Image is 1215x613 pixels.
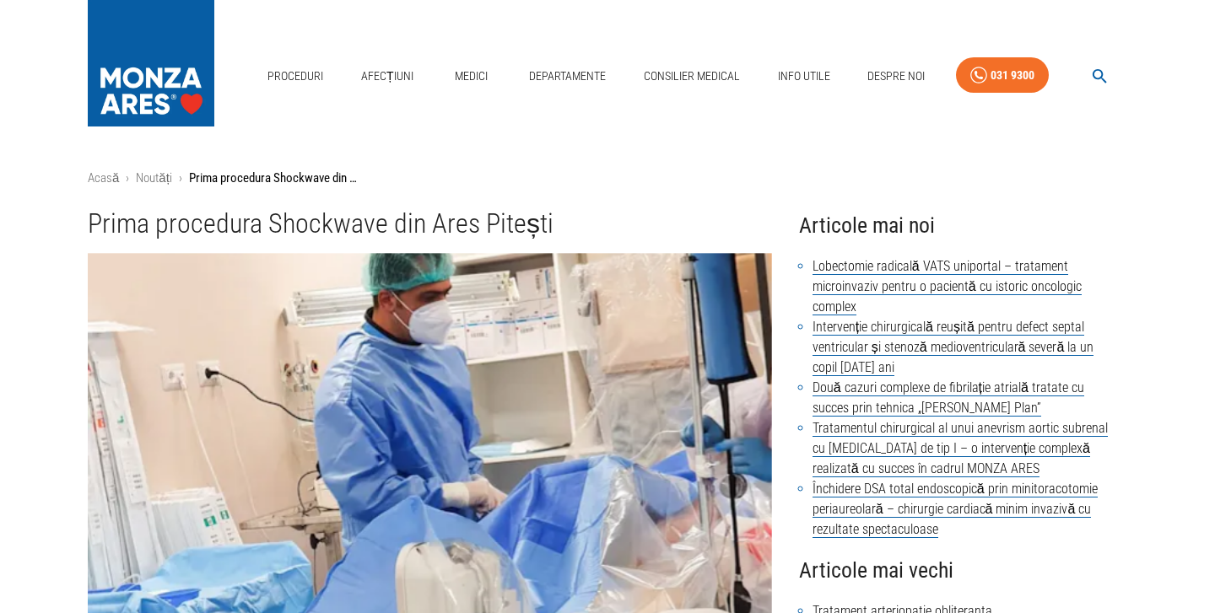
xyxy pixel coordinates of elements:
a: Intervenție chirurgicală reușită pentru defect septal ventricular și stenoză medioventriculară se... [813,319,1094,376]
a: Tratamentul chirurgical al unui anevrism aortic subrenal cu [MEDICAL_DATA] de tip I – o intervenț... [813,420,1108,477]
a: Două cazuri complexe de fibrilație atrială tratate cu succes prin tehnica „[PERSON_NAME] Plan” [813,379,1084,417]
h4: Articole mai vechi [799,553,1127,588]
a: Închidere DSA total endoscopică prin minitoracotomie periaureolară – chirurgie cardiacă minim inv... [813,481,1098,538]
a: Despre Noi [861,59,931,94]
a: 031 9300 [956,57,1049,94]
a: Medici [444,59,498,94]
a: Departamente [522,59,613,94]
a: Consilier Medical [637,59,747,94]
h4: Articole mai noi [799,208,1127,243]
h1: Prima procedura Shockwave din Ares Pitești [88,208,772,239]
a: Info Utile [771,59,837,94]
nav: breadcrumb [88,169,1127,188]
p: Prima procedura Shockwave din Ares Pitești [189,169,358,188]
a: Lobectomie radicală VATS uniportal – tratament microinvaziv pentru o pacientă cu istoric oncologi... [813,258,1082,315]
li: › [179,169,182,188]
li: › [126,169,129,188]
a: Acasă [88,170,119,186]
div: 031 9300 [991,65,1034,86]
a: Proceduri [261,59,330,94]
a: Noutăți [136,170,172,186]
a: Afecțiuni [354,59,420,94]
